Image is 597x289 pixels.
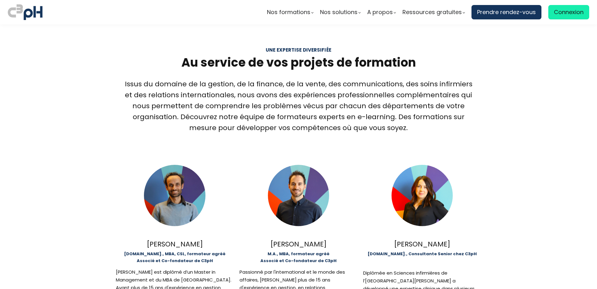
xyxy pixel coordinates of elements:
[239,239,357,250] div: [PERSON_NAME]
[124,79,473,134] div: Issus du domaine de la gestion, de la finance, de la vente, des communications, des soins infirmi...
[363,239,481,250] div: [PERSON_NAME]
[367,8,393,17] span: A propos
[124,251,225,264] b: [DOMAIN_NAME]., MBA, CSL, formateur agréé Associé et Co-fondateur de C3pH
[124,46,473,53] div: Une expertise diversifiée
[471,5,541,19] a: Prendre rendez-vous
[477,8,536,17] span: Prendre rendez-vous
[548,5,589,19] a: Connexion
[8,3,42,21] img: logo C3PH
[554,8,584,17] span: Connexion
[267,8,310,17] span: Nos formations
[116,239,234,250] div: [PERSON_NAME]
[260,251,337,264] b: M.A., MBA, formateur agréé Associé et Co-fondateur de C3pH
[402,8,462,17] span: Ressources gratuites
[124,54,473,70] h2: Au service de vos projets de formation
[368,251,477,257] b: [DOMAIN_NAME]., Consultante Senior chez C3pH
[320,8,358,17] span: Nos solutions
